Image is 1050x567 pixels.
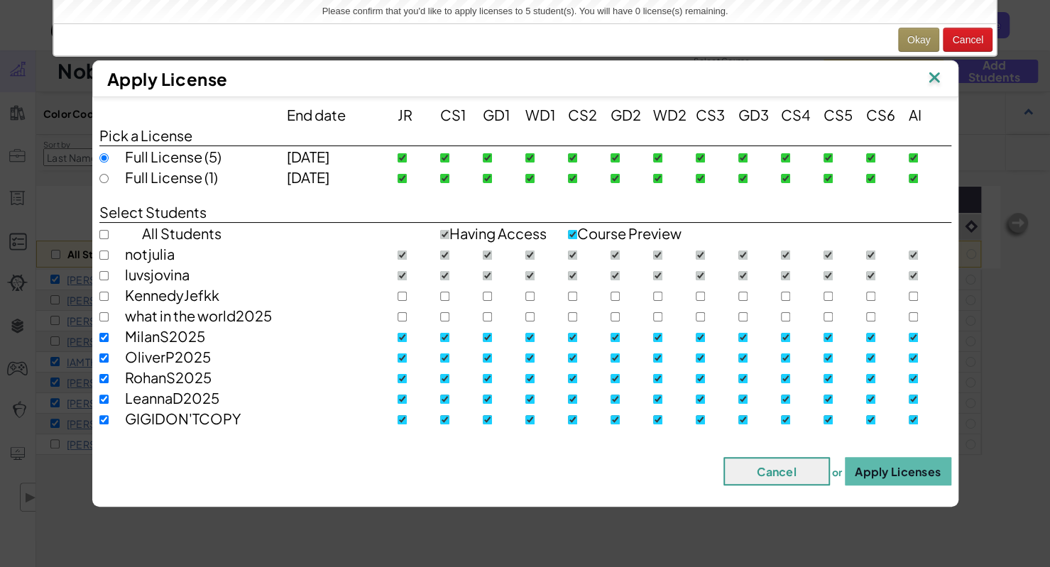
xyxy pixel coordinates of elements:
[99,125,951,146] div: Pick a License
[125,326,287,346] div: MilanS2025
[287,167,398,187] div: [DATE]
[824,104,866,125] div: CS5
[525,104,568,125] div: WD1
[99,202,951,223] div: Select Students
[125,285,287,305] div: KennedyJefkk
[483,104,525,125] div: GD1
[440,104,483,125] div: CS1
[125,387,287,408] div: LeannaD2025
[653,104,696,125] div: WD2
[577,223,682,243] span: Course Preview
[738,104,781,125] div: GD3
[832,466,843,478] span: or
[287,104,398,125] div: End date
[125,167,287,187] div: Full License (1)
[125,264,287,285] div: luvsjovina
[125,305,287,326] div: what in the world2025
[723,457,830,485] button: Cancel
[611,104,653,125] div: GD2
[125,408,287,429] div: GIGIDON'TCOPY
[568,104,611,125] div: CS2
[845,457,951,485] button: Apply Licenses
[696,104,738,125] div: CS3
[125,346,287,367] div: OliverP2025
[125,243,287,264] div: notjulia
[142,223,312,243] div: All Students
[449,223,547,243] span: Having Access
[125,367,287,387] div: RohanS2025
[781,104,824,125] div: CS4
[909,104,951,125] div: AI
[322,6,728,16] span: Please confirm that you'd like to apply licenses to 5 student(s). You will have 0 license(s) rema...
[398,104,440,125] div: JR
[925,68,944,89] img: IconClose.svg
[125,146,287,167] div: Full License (5)
[898,28,940,52] button: Okay
[866,104,909,125] div: CS6
[943,28,992,52] button: Cancel
[287,146,398,167] div: [DATE]
[107,68,228,89] span: Apply License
